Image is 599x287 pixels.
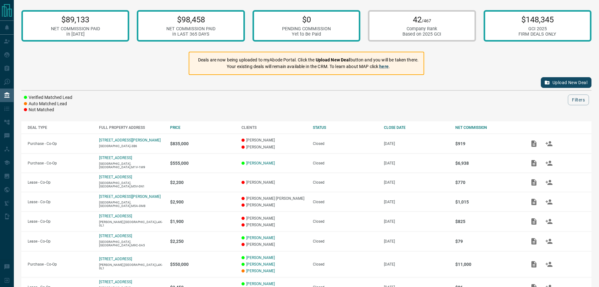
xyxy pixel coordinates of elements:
[541,262,557,266] span: Match Clients
[99,125,164,130] div: FULL PROPERTY ADDRESS
[170,262,235,267] p: $550,000
[526,262,541,266] span: Add / View Documents
[541,141,557,146] span: Match Clients
[519,15,556,24] p: $148,345
[455,161,520,166] p: $6,938
[402,32,441,37] div: Based on 2025 GCI
[51,15,100,24] p: $89,133
[246,161,275,165] a: [PERSON_NAME]
[402,26,441,32] div: Company Rank
[384,239,449,244] p: [DATE]
[170,141,235,146] p: $835,000
[526,161,541,165] span: Add / View Documents
[455,180,520,185] p: $770
[170,199,235,204] p: $2,900
[170,219,235,224] p: $1,900
[313,200,378,204] div: Closed
[246,262,275,267] a: [PERSON_NAME]
[402,15,441,24] p: 42
[541,161,557,165] span: Match Clients
[313,141,378,146] div: Closed
[241,125,307,130] div: CLIENTS
[28,180,93,185] p: Lease - Co-Op
[99,234,132,238] a: [STREET_ADDRESS]
[241,216,307,221] p: [PERSON_NAME]
[99,144,164,148] p: [GEOGRAPHIC_DATA]-3B6
[282,26,331,32] div: PENDING COMMISSION
[282,32,331,37] div: Yet to Be Paid
[455,141,520,146] p: $919
[384,180,449,185] p: [DATE]
[99,175,132,179] a: [STREET_ADDRESS]
[313,262,378,267] div: Closed
[51,32,100,37] div: in [DATE]
[384,141,449,146] p: [DATE]
[541,199,557,204] span: Match Clients
[541,77,591,88] button: Upload New Deal
[384,262,449,267] p: [DATE]
[313,219,378,224] div: Closed
[241,203,307,207] p: [PERSON_NAME]
[455,125,520,130] div: NET COMMISSION
[241,145,307,149] p: [PERSON_NAME]
[541,239,557,243] span: Match Clients
[313,239,378,244] div: Closed
[526,199,541,204] span: Add / View Documents
[28,125,93,130] div: DEAL TYPE
[28,141,93,146] p: Purchase - Co-Op
[384,200,449,204] p: [DATE]
[313,161,378,165] div: Closed
[28,161,93,165] p: Purchase - Co-Op
[313,125,378,130] div: STATUS
[246,282,275,286] a: [PERSON_NAME]
[526,219,541,223] span: Add / View Documents
[384,125,449,130] div: CLOSE DATE
[99,156,132,160] a: [STREET_ADDRESS]
[241,138,307,142] p: [PERSON_NAME]
[519,32,556,37] div: FIRM DEALS ONLY
[246,269,275,273] a: [PERSON_NAME]
[379,64,389,69] a: here
[568,95,589,105] button: Filters
[526,141,541,146] span: Add / View Documents
[28,200,93,204] p: Lease - Co-Op
[99,162,164,169] p: [GEOGRAPHIC_DATA],[GEOGRAPHIC_DATA],M1V-1M9
[241,196,307,201] p: [PERSON_NAME] [PERSON_NAME]
[99,181,164,188] p: [GEOGRAPHIC_DATA],[GEOGRAPHIC_DATA],M5V-0N1
[198,63,419,70] p: Your existing deals will remain available in the CRM. To learn about MAP click .
[526,239,541,243] span: Add / View Documents
[241,223,307,227] p: [PERSON_NAME]
[51,26,100,32] div: NET COMMISSION PAID
[455,199,520,204] p: $1,015
[422,18,431,24] span: /467
[28,219,93,224] p: Lease - Co-Op
[170,180,235,185] p: $2,200
[455,219,520,224] p: $825
[166,26,215,32] div: NET COMMISSION PAID
[246,236,275,240] a: [PERSON_NAME]
[316,57,350,62] strong: Upload New Deal
[241,242,307,247] p: [PERSON_NAME]
[99,280,132,284] a: [STREET_ADDRESS]
[99,257,132,261] a: [STREET_ADDRESS]
[24,95,72,101] li: Verified Matched Lead
[313,180,378,185] div: Closed
[241,180,307,185] p: [PERSON_NAME]
[99,240,164,247] p: [GEOGRAPHIC_DATA],[GEOGRAPHIC_DATA],M9C-0A5
[170,125,235,130] div: PRICE
[384,219,449,224] p: [DATE]
[99,194,161,199] a: [STREET_ADDRESS][PERSON_NAME]
[99,263,164,270] p: [PERSON_NAME],[GEOGRAPHIC_DATA],L4K-0L1
[541,219,557,223] span: Match Clients
[99,220,164,227] p: [PERSON_NAME],[GEOGRAPHIC_DATA],L4K-0L1
[24,101,72,107] li: Auto Matched Lead
[519,26,556,32] div: GCI 2025
[198,57,419,63] p: Deals are now being uploaded to myAbode Portal. Click the button and you will be taken there.
[99,138,161,142] a: [STREET_ADDRESS][PERSON_NAME]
